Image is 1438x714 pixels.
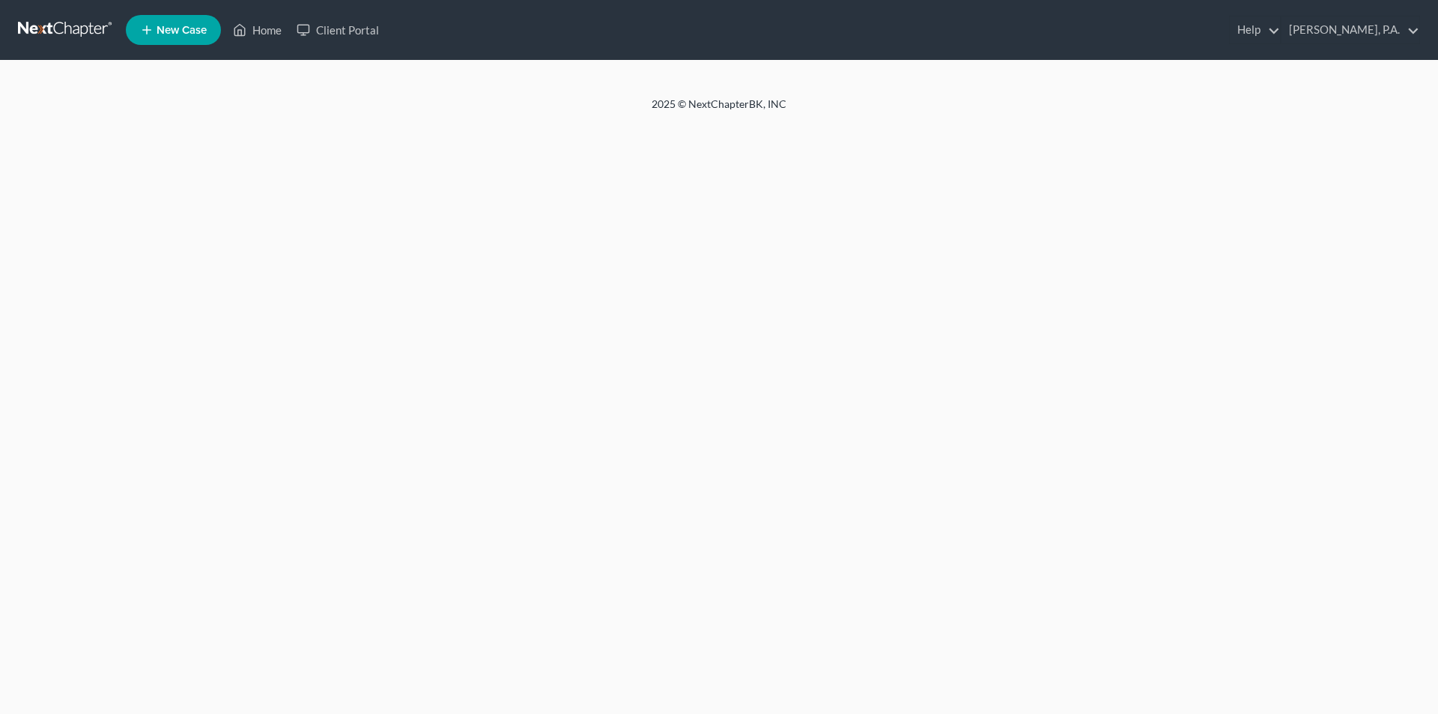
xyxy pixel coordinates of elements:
[1230,16,1280,43] a: Help
[1281,16,1419,43] a: [PERSON_NAME], P.A.
[289,16,386,43] a: Client Portal
[126,15,221,45] new-legal-case-button: New Case
[225,16,289,43] a: Home
[292,97,1146,124] div: 2025 © NextChapterBK, INC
